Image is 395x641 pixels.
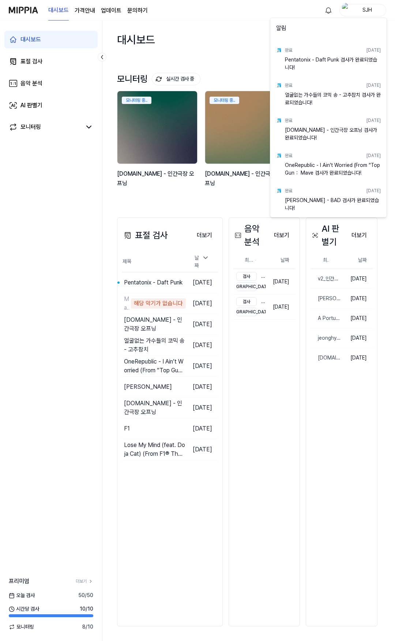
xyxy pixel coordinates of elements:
[276,188,282,194] img: test result icon
[285,126,381,141] div: [DOMAIN_NAME] - 인간극장 오프닝 검사가 완료되었습니다!
[285,82,292,89] div: 완료
[276,82,282,88] img: test result icon
[285,187,292,194] div: 완료
[285,197,381,211] div: [PERSON_NAME] - BAD 검사가 완료되었습니다!
[285,161,381,176] div: OneRepublic - I Ain’t Worried (From “Top Gun： Mave 검사가 완료되었습니다!
[276,153,282,159] img: test result icon
[285,47,292,53] div: 완료
[276,118,282,123] img: test result icon
[285,117,292,124] div: 완료
[366,187,381,194] div: [DATE]
[366,117,381,124] div: [DATE]
[285,91,381,106] div: 얼굴없는 가수들의 코믹 송 - 고추참치 검사가 완료되었습니다!
[366,152,381,159] div: [DATE]
[276,47,282,53] img: test result icon
[285,56,381,71] div: Pentatonix - Daft Punk 검사가 완료되었습니다!
[285,152,292,159] div: 완료
[366,47,381,53] div: [DATE]
[272,19,385,40] div: 알림
[366,82,381,89] div: [DATE]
